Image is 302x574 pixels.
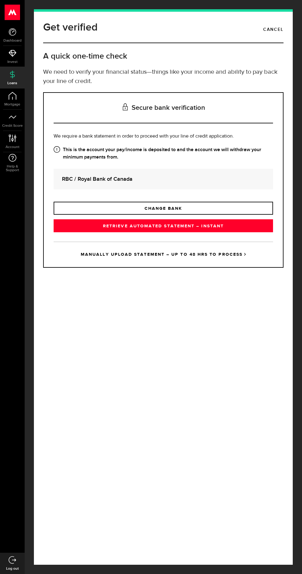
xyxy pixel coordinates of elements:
[5,2,23,21] button: Open LiveChat chat widget
[43,19,98,35] h1: Get verified
[54,146,273,161] strong: This is the account your pay/income is deposited to and the account we will withdraw your minimum...
[54,202,273,215] a: CHANGE BANK
[54,134,234,139] span: We require a bank statement in order to proceed with your line of credit application.
[263,24,284,35] a: Cancel
[43,51,284,61] h2: A quick one-time check
[54,219,273,232] a: RETRIEVE AUTOMATED STATEMENT – INSTANT
[54,93,273,123] h3: Secure bank verification
[43,68,284,86] p: We need to verify your financial status—things like your income and ability to pay back your line...
[62,175,265,183] strong: RBC / Royal Bank of Canada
